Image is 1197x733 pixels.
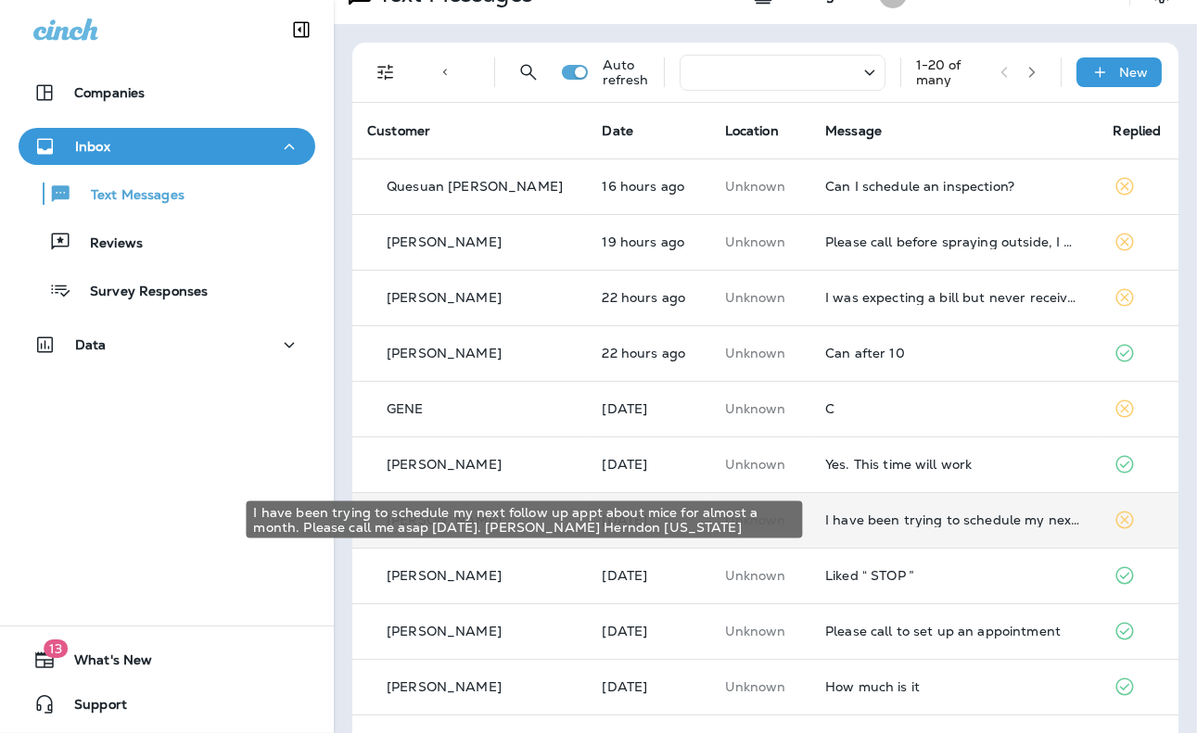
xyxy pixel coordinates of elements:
div: Please call to set up an appointment [825,624,1083,638]
div: Liked “ STOP ” [825,568,1083,583]
span: 13 [44,639,68,658]
div: 1 - 20 of many [916,57,986,87]
span: Location [725,122,779,139]
p: [PERSON_NAME] [387,346,502,360]
p: This customer does not have a last location and the phone number they messaged is not assigned to... [725,290,796,305]
span: What's New [56,652,152,675]
p: This customer does not have a last location and the phone number they messaged is not assigned to... [725,234,796,249]
span: Support [56,697,127,719]
button: Collapse Sidebar [275,11,327,48]
button: Companies [19,74,315,111]
p: Sep 9, 2025 03:10 PM [602,179,694,194]
p: This customer does not have a last location and the phone number they messaged is not assigned to... [725,624,796,638]
p: Quesuan [PERSON_NAME] [387,179,563,194]
p: Sep 8, 2025 04:26 PM [602,401,694,416]
span: Replied [1114,122,1162,139]
button: Inbox [19,128,315,165]
button: 13What's New [19,641,315,678]
p: Sep 9, 2025 09:35 AM [602,346,694,360]
div: I have been trying to schedule my next follow up appt about mice for almost a month. Please call ... [825,512,1083,527]
p: This customer does not have a last location and the phone number they messaged is not assigned to... [725,179,796,194]
button: Reviews [19,222,315,261]
p: [PERSON_NAME] [387,234,502,249]
div: I was expecting a bill but never received one [825,290,1083,305]
div: Yes. This time will work [825,457,1083,472]
p: Companies [74,85,145,100]
p: Auto refresh [603,57,649,87]
p: [PERSON_NAME] [387,568,502,583]
div: I have been trying to schedule my next follow up appt about mice for almost a month. Please call ... [246,501,802,538]
span: Date [602,122,633,139]
p: This customer does not have a last location and the phone number they messaged is not assigned to... [725,568,796,583]
p: Reviews [71,235,143,253]
button: Text Messages [19,174,315,213]
p: This customer does not have a last location and the phone number they messaged is not assigned to... [725,457,796,472]
div: How much is it [825,679,1083,694]
span: Customer [367,122,430,139]
p: [PERSON_NAME] [387,290,502,305]
p: Text Messages [72,187,185,205]
button: Survey Responses [19,271,315,310]
button: Filters [367,54,404,91]
div: Please call before spraying outside, I will inform the tech how to enter the rear of the property [825,234,1083,249]
div: C [825,401,1083,416]
p: Sep 9, 2025 12:08 PM [602,234,694,249]
p: This customer does not have a last location and the phone number they messaged is not assigned to... [725,346,796,360]
button: Support [19,686,315,723]
p: Inbox [75,139,110,154]
p: GENE [387,401,424,416]
div: Can after 10 [825,346,1083,360]
p: Sep 9, 2025 09:43 AM [602,290,694,305]
p: [PERSON_NAME] [387,457,502,472]
span: Message [825,122,882,139]
button: Data [19,326,315,363]
button: Search Messages [510,54,547,91]
p: New [1119,65,1148,80]
p: [PERSON_NAME] [387,679,502,694]
p: Survey Responses [71,284,208,301]
p: Sep 6, 2025 12:19 PM [602,679,694,694]
p: Sep 6, 2025 03:19 PM [602,624,694,638]
p: Sep 6, 2025 08:19 PM [602,568,694,583]
p: This customer does not have a last location and the phone number they messaged is not assigned to... [725,679,796,694]
p: Sep 8, 2025 10:12 AM [602,457,694,472]
div: Can I schedule an inspection? [825,179,1083,194]
p: [PERSON_NAME] [387,624,502,638]
p: This customer does not have a last location and the phone number they messaged is not assigned to... [725,401,796,416]
p: Data [75,337,107,352]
